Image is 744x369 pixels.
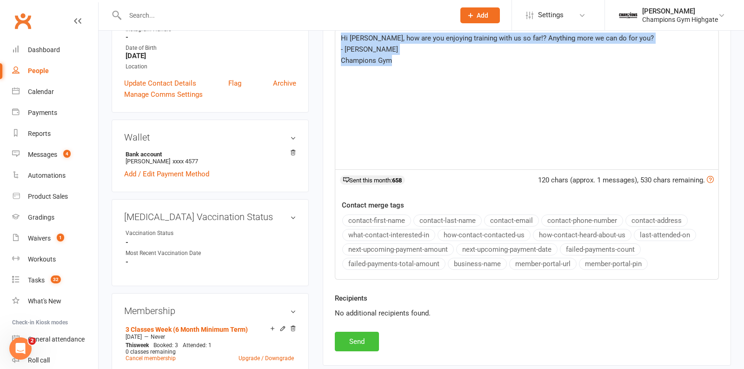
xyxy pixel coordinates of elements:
[273,78,296,89] a: Archive
[126,342,136,349] span: This
[341,56,392,65] span: Champions Gym
[392,177,402,184] strong: 658
[634,229,696,241] button: last-attended-on
[126,334,142,340] span: [DATE]
[342,243,454,255] button: next-upcoming-payment-amount
[126,355,176,362] a: Cancel membership
[538,5,564,26] span: Settings
[619,6,638,25] img: thumb_image1630635537.png
[28,255,56,263] div: Workouts
[28,214,54,221] div: Gradings
[460,7,500,23] button: Add
[28,172,66,179] div: Automations
[63,150,71,158] span: 4
[126,326,248,333] a: 3 Classes Week (6 Month Minimum Term)
[12,81,98,102] a: Calendar
[124,168,209,180] a: Add / Edit Payment Method
[342,215,411,227] button: contact-first-name
[51,275,61,283] span: 32
[642,7,718,15] div: [PERSON_NAME]
[124,132,296,142] h3: Wallet
[484,215,539,227] button: contact-email
[126,349,176,355] span: 0 classes remaining
[342,229,435,241] button: what-contact-interested-in
[509,258,577,270] button: member-portal-url
[28,67,49,74] div: People
[124,89,203,100] a: Manage Comms Settings
[625,215,688,227] button: contact-address
[9,337,32,360] iframe: Intercom live chat
[12,291,98,312] a: What's New
[126,258,296,266] strong: -
[341,34,654,42] span: Hi [PERSON_NAME], how are you enjoying training with us so far!? Anything more we can do for you?
[342,258,445,270] button: failed-payments-total-amount
[413,215,482,227] button: contact-last-name
[28,88,54,95] div: Calendar
[12,329,98,350] a: General attendance kiosk mode
[126,229,202,238] div: Vaccination Status
[12,60,98,81] a: People
[126,249,202,258] div: Most Recent Vaccination Date
[12,249,98,270] a: Workouts
[28,276,45,284] div: Tasks
[153,342,178,349] span: Booked: 3
[28,337,36,345] span: 2
[183,342,212,349] span: Attended: 1
[228,78,241,89] a: Flag
[28,46,60,54] div: Dashboard
[340,175,405,185] div: Sent this month:
[123,342,151,349] div: week
[123,333,296,341] div: —
[12,144,98,165] a: Messages 4
[28,297,61,305] div: What's New
[12,270,98,291] a: Tasks 32
[538,174,714,186] div: 120 chars (approx. 1 messages), 530 chars remaining.
[28,109,57,116] div: Payments
[126,62,296,71] div: Location
[151,334,165,340] span: Never
[438,229,531,241] button: how-contact-contacted-us
[126,151,292,158] strong: Bank account
[239,355,294,362] a: Upgrade / Downgrade
[28,130,51,137] div: Reports
[335,293,367,304] label: Recipients
[126,238,296,247] strong: -
[122,9,448,22] input: Search...
[124,149,296,166] li: [PERSON_NAME]
[28,193,68,200] div: Product Sales
[12,207,98,228] a: Gradings
[342,200,404,211] label: Contact merge tags
[124,78,196,89] a: Update Contact Details
[12,102,98,123] a: Payments
[173,158,198,165] span: xxxx 4577
[533,229,631,241] button: how-contact-heard-about-us
[28,356,50,364] div: Roll call
[335,308,719,319] div: No additional recipients found.
[28,335,85,343] div: General attendance
[456,243,558,255] button: next-upcoming-payment-date
[11,9,34,33] a: Clubworx
[448,258,507,270] button: business-name
[642,15,718,24] div: Champions Gym Highgate
[28,151,57,158] div: Messages
[124,212,296,222] h3: [MEDICAL_DATA] Vaccination Status
[57,234,64,242] span: 1
[12,40,98,60] a: Dashboard
[341,45,398,54] span: - [PERSON_NAME]
[126,52,296,60] strong: [DATE]
[12,165,98,186] a: Automations
[12,228,98,249] a: Waivers 1
[28,235,51,242] div: Waivers
[12,123,98,144] a: Reports
[12,186,98,207] a: Product Sales
[126,33,296,41] strong: -
[541,215,623,227] button: contact-phone-number
[126,44,296,53] div: Date of Birth
[579,258,648,270] button: member-portal-pin
[477,12,488,19] span: Add
[124,306,296,316] h3: Membership
[560,243,641,255] button: failed-payments-count
[335,332,379,351] button: Send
